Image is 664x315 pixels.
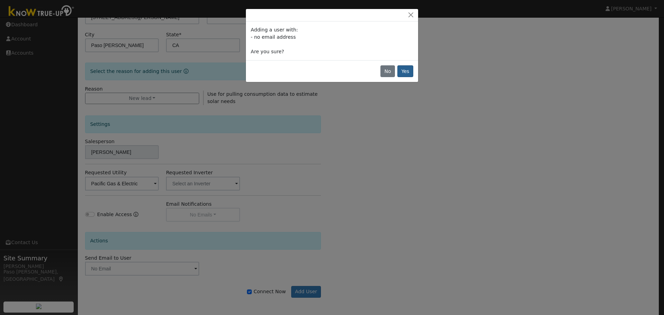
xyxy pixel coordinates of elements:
[397,65,413,77] button: Yes
[251,49,284,54] span: Are you sure?
[251,34,296,40] span: - no email address
[406,11,416,19] button: Close
[251,27,298,33] span: Adding a user with:
[380,65,395,77] button: No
